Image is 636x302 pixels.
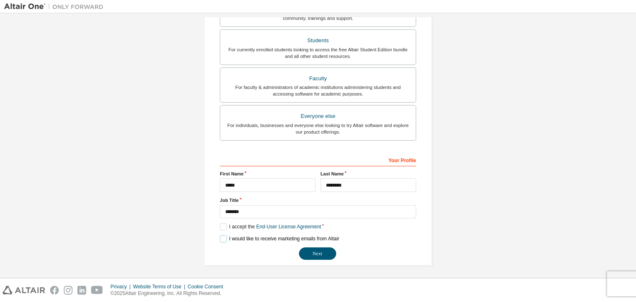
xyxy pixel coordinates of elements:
[225,35,411,46] div: Students
[225,84,411,97] div: For faculty & administrators of academic institutions administering students and accessing softwa...
[220,235,339,242] label: I would like to receive marketing emails from Altair
[220,197,416,204] label: Job Title
[133,283,188,290] div: Website Terms of Use
[91,286,103,295] img: youtube.svg
[188,283,228,290] div: Cookie Consent
[225,110,411,122] div: Everyone else
[2,286,45,295] img: altair_logo.svg
[225,73,411,84] div: Faculty
[77,286,86,295] img: linkedin.svg
[299,247,336,260] button: Next
[111,283,133,290] div: Privacy
[225,122,411,135] div: For individuals, businesses and everyone else looking to try Altair software and explore our prod...
[220,170,316,177] label: First Name
[64,286,72,295] img: instagram.svg
[220,153,416,166] div: Your Profile
[320,170,416,177] label: Last Name
[225,46,411,60] div: For currently enrolled students looking to access the free Altair Student Edition bundle and all ...
[4,2,108,11] img: Altair One
[256,224,321,230] a: End-User License Agreement
[220,223,321,230] label: I accept the
[111,290,228,297] p: © 2025 Altair Engineering, Inc. All Rights Reserved.
[50,286,59,295] img: facebook.svg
